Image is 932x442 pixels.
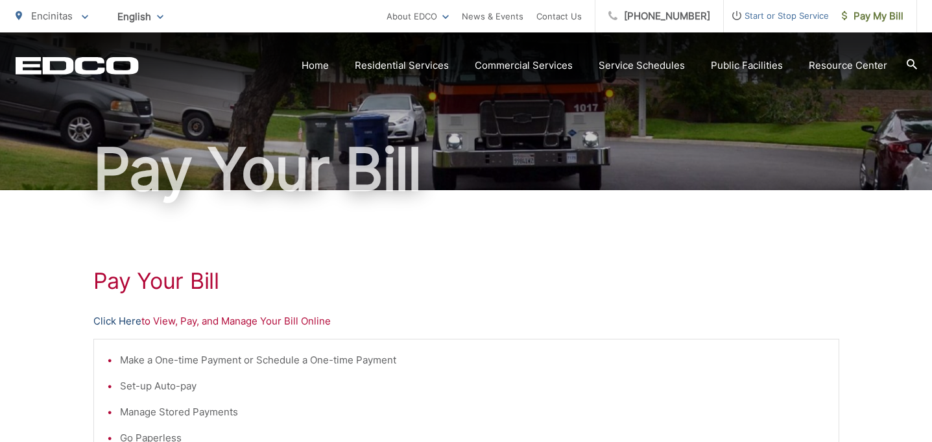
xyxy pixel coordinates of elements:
h1: Pay Your Bill [16,137,917,202]
span: Encinitas [31,10,73,22]
a: Commercial Services [475,58,573,73]
li: Make a One-time Payment or Schedule a One-time Payment [120,352,826,368]
span: Pay My Bill [842,8,903,24]
li: Manage Stored Payments [120,404,826,420]
p: to View, Pay, and Manage Your Bill Online [93,313,839,329]
a: Service Schedules [599,58,685,73]
a: News & Events [462,8,523,24]
a: Home [302,58,329,73]
a: Contact Us [536,8,582,24]
a: Public Facilities [711,58,783,73]
a: Residential Services [355,58,449,73]
h1: Pay Your Bill [93,268,839,294]
li: Set-up Auto-pay [120,378,826,394]
span: English [108,5,173,28]
a: Click Here [93,313,141,329]
a: About EDCO [387,8,449,24]
a: Resource Center [809,58,887,73]
a: EDCD logo. Return to the homepage. [16,56,139,75]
